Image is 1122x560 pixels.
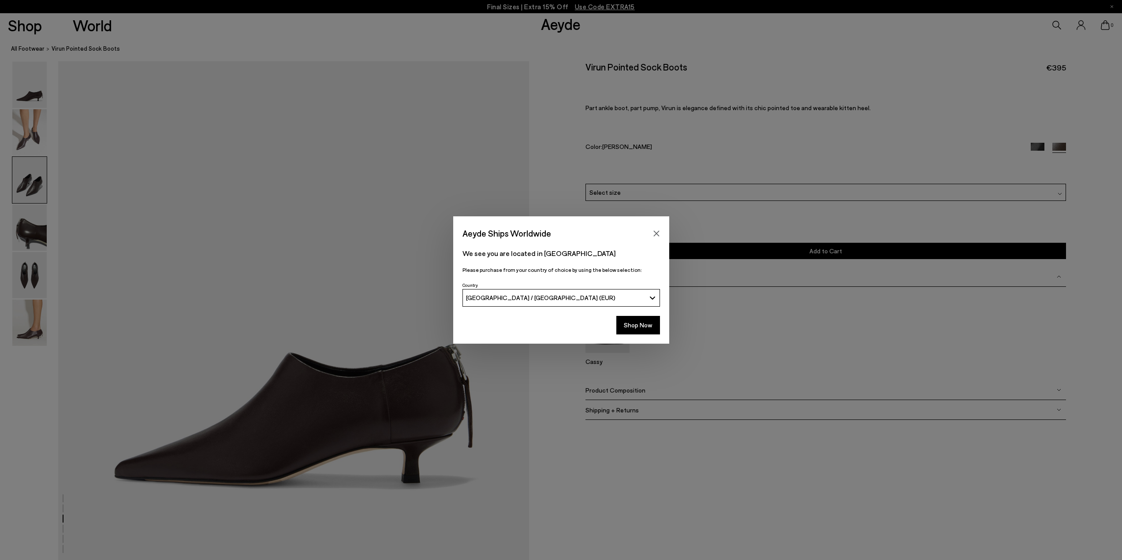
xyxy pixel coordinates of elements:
[616,316,660,334] button: Shop Now
[462,282,478,288] span: Country
[462,248,660,259] p: We see you are located in [GEOGRAPHIC_DATA]
[462,226,551,241] span: Aeyde Ships Worldwide
[462,266,660,274] p: Please purchase from your country of choice by using the below selection:
[466,294,615,301] span: [GEOGRAPHIC_DATA] / [GEOGRAPHIC_DATA] (EUR)
[650,227,663,240] button: Close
